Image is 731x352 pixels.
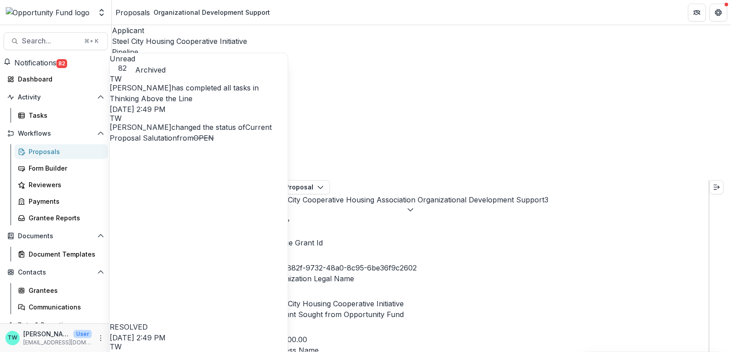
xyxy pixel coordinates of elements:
[154,8,270,17] div: Organizational Development Support
[115,7,150,18] a: Proposals
[4,229,108,243] button: Open Documents
[269,309,709,320] p: Amount Sought from Opportunity Fund
[18,322,94,329] span: Data & Reporting
[112,108,731,119] p: Awarded Amount
[29,286,101,295] div: Grantees
[112,68,731,79] p: Tags
[14,161,108,176] a: Form Builder
[8,335,17,341] div: Ti Wilhelm
[4,126,108,141] button: Open Workflows
[110,83,171,92] span: [PERSON_NAME]
[110,332,288,343] p: [DATE] 2:49 PM
[4,57,67,68] button: Notifications82
[4,90,108,104] button: Open Activity
[135,64,166,75] button: Archived
[14,300,108,314] a: Communications
[269,273,709,284] p: Organization Legal Name
[710,4,727,21] button: Get Help
[115,6,274,19] nav: breadcrumb
[14,108,108,123] a: Tasks
[110,115,288,122] div: Ti Wilhelm
[14,210,108,225] a: Grantee Reports
[29,111,101,120] div: Tasks
[18,269,94,276] span: Contacts
[95,4,108,21] button: Open entity switcher
[110,123,171,132] span: [PERSON_NAME]
[18,232,94,240] span: Documents
[110,122,288,332] p: changed the status of from
[710,180,724,194] button: Expand right
[22,37,79,45] span: Search...
[112,88,731,99] p: Duration
[112,47,731,57] p: Pipeline
[29,302,101,312] div: Communications
[29,213,101,223] div: Grantee Reports
[18,130,94,137] span: Workflows
[29,180,101,189] div: Reviewers
[688,4,706,21] button: Partners
[14,247,108,262] a: Document Templates
[23,329,70,339] p: [PERSON_NAME]
[56,59,67,68] span: 82
[14,58,56,67] span: Notifications
[269,237,709,248] p: Unique Grant Id
[4,32,108,50] button: Search...
[269,334,709,345] p: $15,000.00
[14,283,108,298] a: Grantees
[269,194,548,216] button: Steel City Cooperative Housing Association Organizational Development Support3
[18,74,101,84] div: Dashboard
[110,53,135,73] button: Unread
[95,333,106,343] button: More
[4,265,108,279] button: Open Contacts
[269,180,330,194] button: Proposal
[112,37,247,46] a: Steel City Housing Cooperative Initiative
[14,194,108,209] a: Payments
[14,177,108,192] a: Reviewers
[110,343,288,350] div: Ti Wilhelm
[29,147,101,156] div: Proposals
[82,36,100,46] div: ⌘ + K
[23,339,92,347] p: [EMAIL_ADDRESS][DOMAIN_NAME]
[110,94,192,103] a: Thinking Above the Line
[193,133,214,142] s: OPEN
[112,130,731,141] p: Internal Proposal ID
[4,72,108,86] a: Dashboard
[110,75,288,82] div: Ti Wilhelm
[29,249,101,259] div: Document Templates
[29,197,101,206] div: Payments
[269,298,709,309] p: Steel City Housing Cooperative Initiative
[4,318,108,332] button: Open Data & Reporting
[269,262,709,273] p: b478882f-9732-48a0-8c95-6be36f9c2602
[14,144,108,159] a: Proposals
[73,330,92,338] p: User
[110,64,135,73] span: 82
[110,123,272,142] a: Current Proposal Salutation
[6,7,90,18] img: Opportunity Fund logo
[110,322,148,331] span: RESOLVED
[112,25,731,36] p: Applicant
[110,82,288,104] p: has completed all tasks in
[110,104,288,115] p: [DATE] 2:49 PM
[29,163,101,173] div: Form Builder
[18,94,94,101] span: Activity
